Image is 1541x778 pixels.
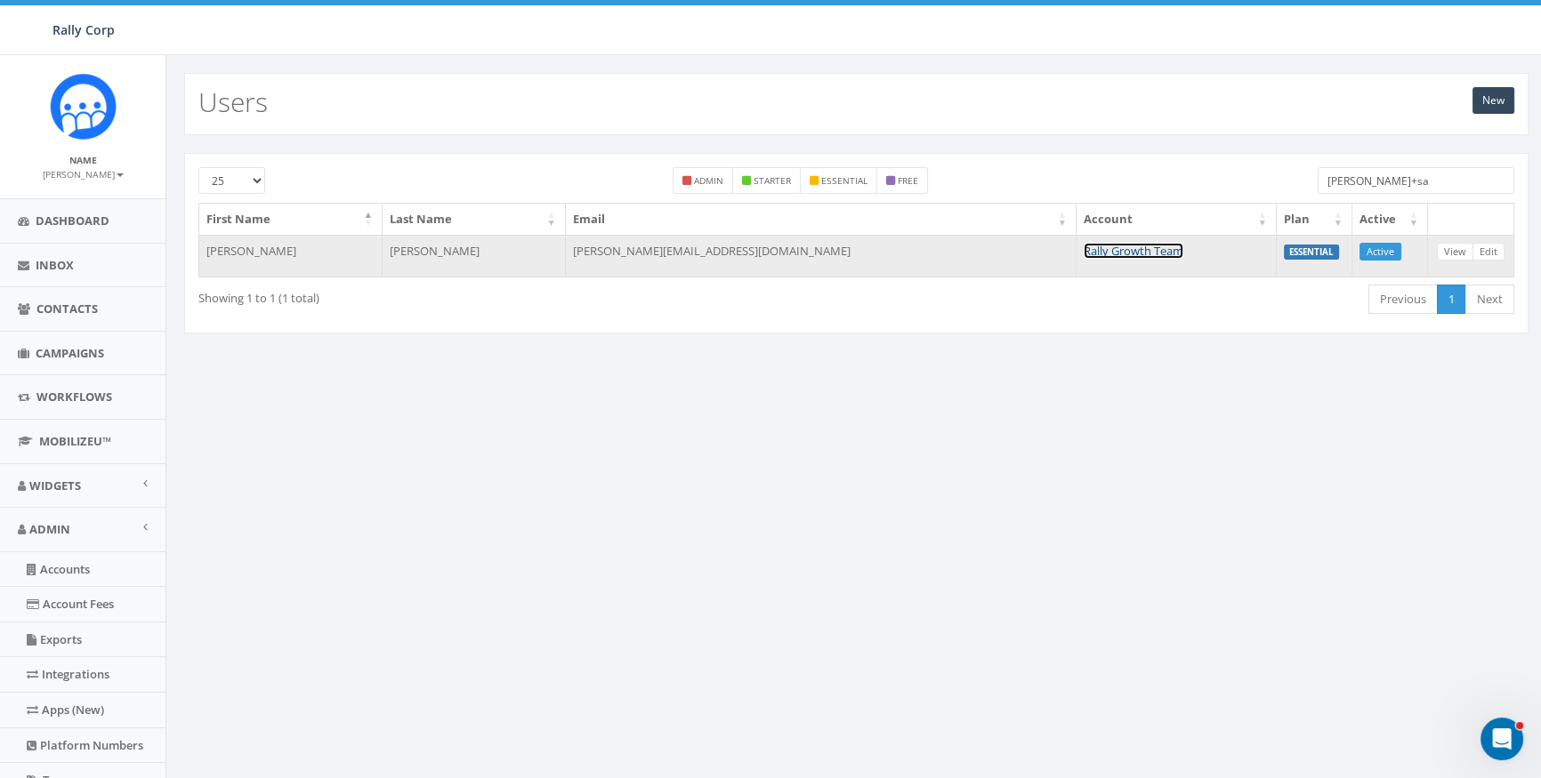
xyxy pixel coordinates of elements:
a: New [1472,87,1514,114]
th: Plan: activate to sort column ascending [1277,204,1352,235]
iframe: Intercom live chat [1480,718,1523,760]
span: Campaigns [36,345,104,361]
small: essential [821,174,867,187]
span: Admin [29,521,70,537]
span: Contacts [36,301,98,317]
td: [PERSON_NAME] [199,235,383,277]
small: [PERSON_NAME] [43,168,124,180]
th: Email: activate to sort column ascending [566,204,1077,235]
th: First Name: activate to sort column descending [199,204,383,235]
a: Active [1359,243,1401,261]
a: [PERSON_NAME] [43,165,124,181]
div: Showing 1 to 1 (1 total) [198,283,731,307]
a: 1 [1437,285,1466,314]
a: Previous [1368,285,1438,314]
th: Account: activate to sort column ascending [1077,204,1277,235]
input: Type to search [1318,167,1515,194]
span: MobilizeU™ [39,433,111,449]
th: Last Name: activate to sort column ascending [383,204,566,235]
a: Next [1465,285,1514,314]
span: Inbox [36,257,74,273]
a: Edit [1472,243,1505,261]
a: View [1437,243,1473,261]
a: Rally Growth Team [1084,243,1183,259]
span: Rally Corp [52,21,115,38]
label: ESSENTIAL [1284,245,1339,261]
small: admin [694,174,723,187]
th: Active: activate to sort column ascending [1352,204,1428,235]
img: Icon_1.png [50,73,117,140]
small: free [898,174,918,187]
small: Name [69,154,97,166]
span: Dashboard [36,213,109,229]
td: [PERSON_NAME][EMAIL_ADDRESS][DOMAIN_NAME] [566,235,1077,277]
h2: Users [198,87,268,116]
small: starter [754,174,791,187]
td: [PERSON_NAME] [383,235,566,277]
span: Widgets [29,477,81,493]
span: Workflows [36,389,112,405]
